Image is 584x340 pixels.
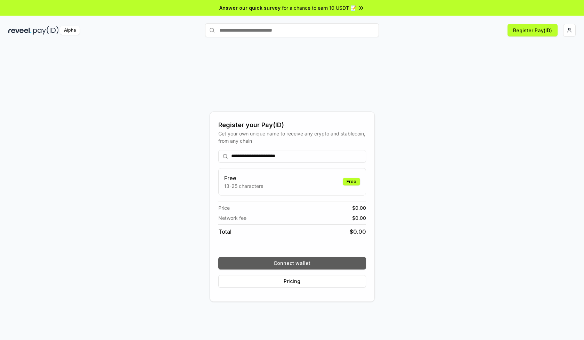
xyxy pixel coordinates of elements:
button: Register Pay(ID) [508,24,558,36]
div: Alpha [60,26,80,35]
span: Price [218,204,230,212]
span: Total [218,227,232,236]
span: for a chance to earn 10 USDT 📝 [282,4,356,11]
span: $ 0.00 [352,214,366,222]
button: Pricing [218,275,366,288]
span: $ 0.00 [350,227,366,236]
p: 13-25 characters [224,182,263,190]
div: Free [343,178,360,185]
span: Network fee [218,214,246,222]
img: pay_id [33,26,59,35]
h3: Free [224,174,263,182]
div: Get your own unique name to receive any crypto and stablecoin, from any chain [218,130,366,144]
button: Connect wallet [218,257,366,269]
span: $ 0.00 [352,204,366,212]
span: Answer our quick survey [219,4,281,11]
img: reveel_dark [8,26,32,35]
div: Register your Pay(ID) [218,120,366,130]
